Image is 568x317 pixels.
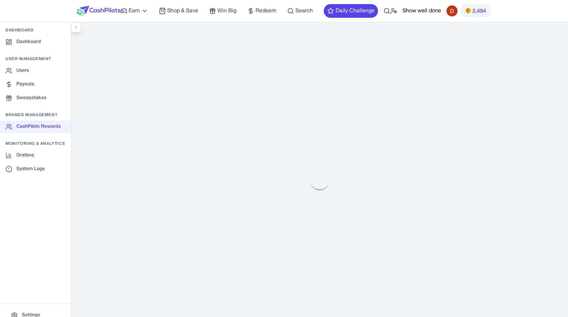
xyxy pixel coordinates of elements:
[295,7,313,15] span: Search
[167,7,198,15] span: Shop & Save
[256,7,276,15] span: Redeem
[159,7,198,15] a: Shop & Save
[209,7,236,15] a: Win Big
[217,7,236,15] span: Win Big
[460,4,492,18] button: PMs2,494
[77,6,120,16] img: CashPilots Logo
[71,22,81,32] button: Toggle sidebar
[472,7,486,15] span: 2,494
[247,7,276,15] a: Redeem
[287,7,313,15] a: Search
[120,7,148,15] a: Earn
[466,8,471,13] img: PMs
[129,7,140,15] span: Earn
[403,7,441,15] button: Show well done
[324,4,378,18] button: Daily Challenge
